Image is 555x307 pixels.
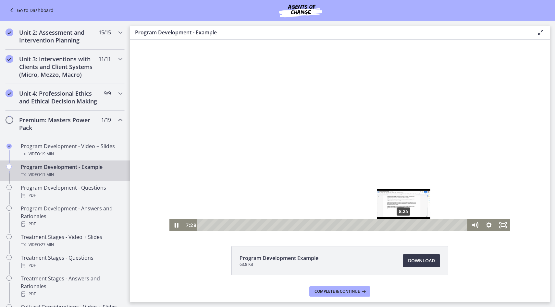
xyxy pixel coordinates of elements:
[130,40,550,231] iframe: To enrich screen reader interactions, please activate Accessibility in Grammarly extension settings
[6,89,13,97] i: Completed
[99,29,111,36] span: 15 / 15
[6,144,12,149] i: Completed
[21,142,122,158] div: Program Development - Video + Slides
[6,55,13,63] i: Completed
[21,184,122,199] div: Program Development - Questions
[21,220,122,228] div: PDF
[366,180,381,192] button: Fullscreen
[101,116,111,124] span: 1 / 19
[309,286,370,297] button: Complete & continue
[408,257,435,265] span: Download
[314,289,360,294] span: Complete & continue
[338,180,352,192] button: Mute
[240,262,318,267] span: 63.8 KB
[40,171,54,179] span: · 11 min
[104,89,111,97] span: 9 / 9
[21,163,122,179] div: Program Development - Example
[40,241,54,249] span: · 27 min
[21,290,122,298] div: PDF
[8,6,54,14] a: Go to Dashboard
[135,29,526,36] h3: Program Development - Example
[19,55,98,78] h2: Unit 3: Interventions with Clients and Client Systems (Micro, Mezzo, Macro)
[403,254,440,267] a: Download
[21,233,122,249] div: Treatment Stages - Video + Slides
[21,171,122,179] div: Video
[19,29,98,44] h2: Unit 2: Assessment and Intervention Planning
[21,241,122,249] div: Video
[352,180,366,192] button: Show settings menu
[99,55,111,63] span: 11 / 11
[21,150,122,158] div: Video
[21,254,122,269] div: Treatment Stages - Questions
[6,29,13,36] i: Completed
[21,262,122,269] div: PDF
[19,89,98,105] h2: Unit 4: Professional Ethics and Ethical Decision Making
[19,116,98,132] h2: Premium: Masters Power Pack
[40,150,54,158] span: · 19 min
[21,275,122,298] div: Treatment Stages - Answers and Rationales
[21,192,122,199] div: PDF
[262,3,339,18] img: Agents of Change
[240,254,318,262] span: Program Development Example
[21,205,122,228] div: Program Development - Answers and Rationales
